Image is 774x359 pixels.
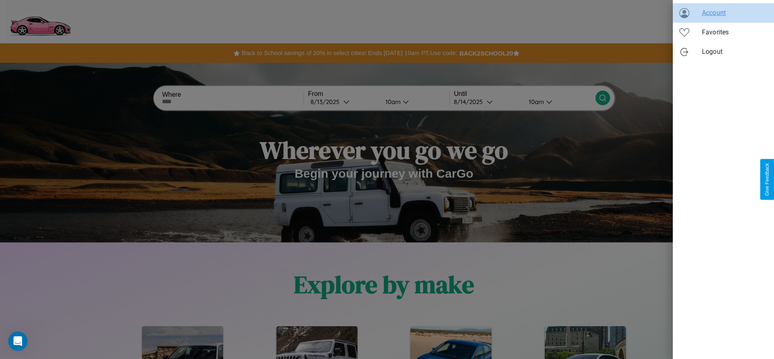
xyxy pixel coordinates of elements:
div: Account [673,3,774,23]
div: Logout [673,42,774,62]
span: Account [702,8,768,18]
span: Favorites [702,28,768,37]
span: Logout [702,47,768,57]
div: Give Feedback [764,163,770,196]
iframe: Intercom live chat [8,331,28,351]
div: Favorites [673,23,774,42]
